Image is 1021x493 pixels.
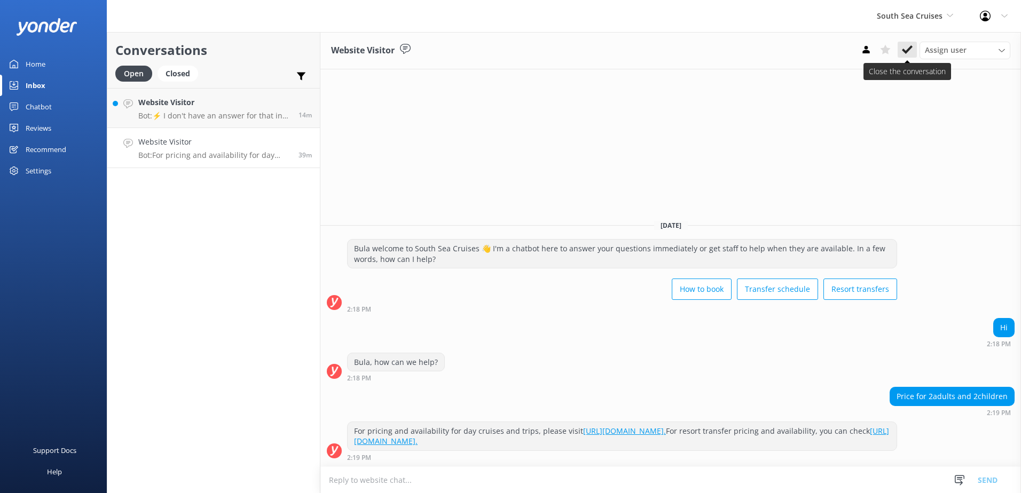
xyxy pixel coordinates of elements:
[737,279,818,300] button: Transfer schedule
[672,279,732,300] button: How to book
[158,67,203,79] a: Closed
[138,111,290,121] p: Bot: ⚡ I don't have an answer for that in my knowledge base. Please try and rephrase your questio...
[26,75,45,96] div: Inbox
[890,409,1015,416] div: Sep 02 2025 02:19pm (UTC +12:00) Pacific/Auckland
[115,67,158,79] a: Open
[348,353,444,371] div: Bula, how can we help?
[994,319,1014,337] div: Hi
[26,53,45,75] div: Home
[987,340,1015,347] div: Sep 02 2025 02:18pm (UTC +12:00) Pacific/Auckland
[354,426,889,447] a: [URL][DOMAIN_NAME].
[299,110,312,120] span: Sep 02 2025 02:44pm (UTC +12:00) Pacific/Auckland
[107,88,320,128] a: Website VisitorBot:⚡ I don't have an answer for that in my knowledge base. Please try and rephras...
[348,422,897,450] div: For pricing and availability for day cruises and trips, please visit For resort transfer pricing ...
[158,66,198,82] div: Closed
[26,96,52,117] div: Chatbot
[987,410,1011,416] strong: 2:19 PM
[115,40,312,60] h2: Conversations
[348,240,897,268] div: Bula welcome to South Sea Cruises 👋 I'm a chatbot here to answer your questions immediately or ge...
[823,279,897,300] button: Resort transfers
[26,139,66,160] div: Recommend
[347,454,897,461] div: Sep 02 2025 02:19pm (UTC +12:00) Pacific/Auckland
[115,66,152,82] div: Open
[987,341,1011,347] strong: 2:18 PM
[299,150,312,160] span: Sep 02 2025 02:19pm (UTC +12:00) Pacific/Auckland
[347,306,371,313] strong: 2:18 PM
[26,160,51,181] div: Settings
[138,97,290,108] h4: Website Visitor
[347,375,371,381] strong: 2:18 PM
[16,18,77,36] img: yonder-white-logo.png
[877,11,943,21] span: South Sea Cruises
[107,128,320,168] a: Website VisitorBot:For pricing and availability for day cruises and trips, please visit [URL][DOM...
[138,136,290,148] h4: Website Visitor
[583,426,666,436] a: [URL][DOMAIN_NAME].
[890,387,1014,405] div: Price for 2adults and 2children
[920,42,1010,59] div: Assign User
[347,455,371,461] strong: 2:19 PM
[138,150,290,160] p: Bot: For pricing and availability for day cruises and trips, please visit [URL][DOMAIN_NAME]. For...
[331,44,395,58] h3: Website Visitor
[925,44,967,56] span: Assign user
[33,440,76,461] div: Support Docs
[347,305,897,313] div: Sep 02 2025 02:18pm (UTC +12:00) Pacific/Auckland
[654,221,688,230] span: [DATE]
[26,117,51,139] div: Reviews
[47,461,62,482] div: Help
[347,374,445,381] div: Sep 02 2025 02:18pm (UTC +12:00) Pacific/Auckland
